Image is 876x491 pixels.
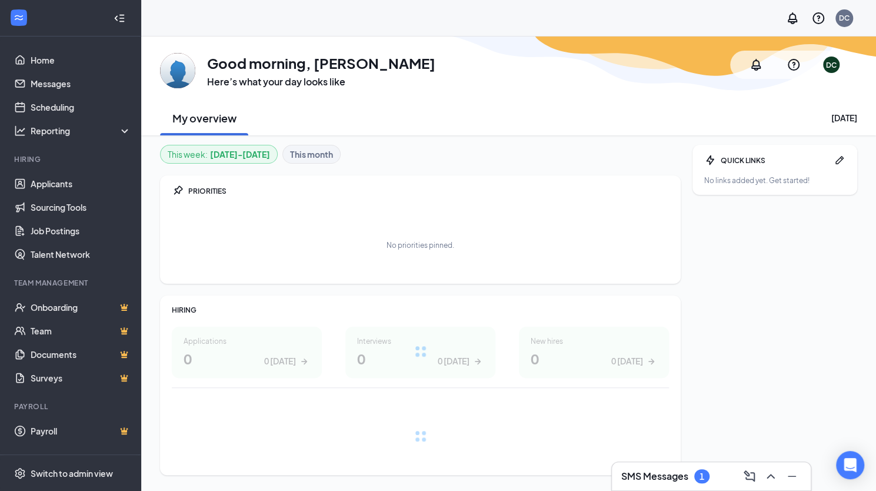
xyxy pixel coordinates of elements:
svg: ChevronUp [764,469,778,483]
svg: WorkstreamLogo [13,12,25,24]
a: Home [31,48,131,72]
svg: Notifications [785,11,800,25]
img: Danny Cullen [160,53,195,88]
div: DC [839,13,850,23]
h2: My overview [172,111,237,125]
a: Job Postings [31,219,131,243]
div: DC [826,60,837,70]
h3: SMS Messages [621,470,688,483]
svg: Notifications [749,58,763,72]
button: ComposeMessage [740,467,759,486]
a: Messages [31,72,131,95]
h1: Good morning, [PERSON_NAME] [207,53,435,73]
svg: Pin [172,185,184,197]
button: Minimize [782,467,801,486]
a: Scheduling [31,95,131,119]
a: Talent Network [31,243,131,266]
svg: Analysis [14,125,26,137]
h3: Here’s what your day looks like [207,75,435,88]
svg: Settings [14,467,26,479]
a: SurveysCrown [31,366,131,390]
a: Sourcing Tools [31,195,131,219]
div: No priorities pinned. [387,240,454,250]
a: PayrollCrown [31,419,131,443]
svg: QuestionInfo [787,58,801,72]
div: [DATE] [831,112,857,124]
div: QUICK LINKS [721,155,829,165]
div: This week : [168,148,270,161]
div: PRIORITIES [188,186,669,196]
svg: Bolt [704,154,716,166]
a: DocumentsCrown [31,343,131,366]
div: Reporting [31,125,132,137]
button: ChevronUp [761,467,780,486]
a: TeamCrown [31,319,131,343]
div: Switch to admin view [31,467,113,479]
div: Open Intercom Messenger [836,451,864,479]
div: No links added yet. Get started! [704,175,845,185]
b: This month [290,148,333,161]
svg: ComposeMessage [742,469,757,483]
svg: QuestionInfo [811,11,825,25]
a: Applicants [31,172,131,195]
b: [DATE] - [DATE] [210,148,270,161]
div: HIRING [172,305,669,315]
svg: Pen [834,154,845,166]
svg: Collapse [114,12,125,24]
div: Payroll [14,402,129,412]
div: Hiring [14,154,129,164]
div: 1 [700,472,704,482]
div: Team Management [14,278,129,288]
a: OnboardingCrown [31,296,131,319]
svg: Minimize [785,469,799,483]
